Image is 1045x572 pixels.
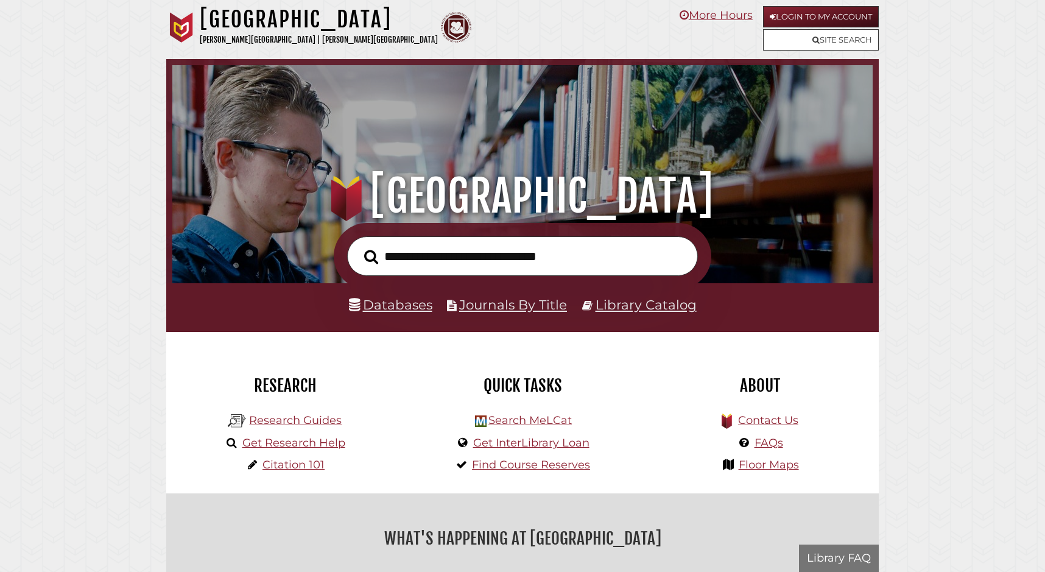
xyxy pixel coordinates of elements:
[763,29,879,51] a: Site Search
[738,414,798,427] a: Contact Us
[413,375,632,396] h2: Quick Tasks
[441,12,471,43] img: Calvin Theological Seminary
[188,169,857,223] h1: [GEOGRAPHIC_DATA]
[175,524,870,553] h2: What's Happening at [GEOGRAPHIC_DATA]
[472,458,590,471] a: Find Course Reserves
[488,414,572,427] a: Search MeLCat
[680,9,753,22] a: More Hours
[349,297,432,312] a: Databases
[262,458,325,471] a: Citation 101
[228,412,246,430] img: Hekman Library Logo
[650,375,870,396] h2: About
[249,414,342,427] a: Research Guides
[596,297,697,312] a: Library Catalog
[364,249,378,264] i: Search
[475,415,487,427] img: Hekman Library Logo
[200,6,438,33] h1: [GEOGRAPHIC_DATA]
[739,458,799,471] a: Floor Maps
[166,12,197,43] img: Calvin University
[175,375,395,396] h2: Research
[200,33,438,47] p: [PERSON_NAME][GEOGRAPHIC_DATA] | [PERSON_NAME][GEOGRAPHIC_DATA]
[473,436,589,450] a: Get InterLibrary Loan
[358,246,384,268] button: Search
[459,297,567,312] a: Journals By Title
[763,6,879,27] a: Login to My Account
[755,436,783,450] a: FAQs
[242,436,345,450] a: Get Research Help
